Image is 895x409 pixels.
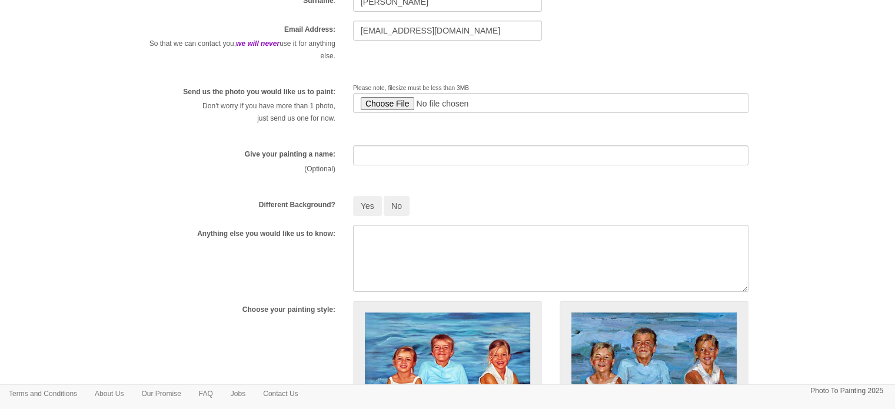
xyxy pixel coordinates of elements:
label: Choose your painting style: [242,305,335,315]
p: (Optional) [147,163,335,175]
p: So that we can contact you, use it for anything else. [147,38,335,62]
label: Give your painting a name: [245,149,335,159]
label: Email Address: [284,25,335,35]
label: Different Background? [259,200,335,210]
label: Send us the photo you would like us to paint: [183,87,335,97]
a: Jobs [222,385,254,403]
a: About Us [86,385,132,403]
a: Our Promise [132,385,189,403]
em: we will never [236,39,280,48]
button: Yes [353,196,382,216]
p: Photo To Painting 2025 [810,385,883,397]
a: FAQ [190,385,222,403]
span: Please note, filesize must be less than 3MB [353,85,469,91]
a: Contact Us [254,385,307,403]
label: Anything else you would like us to know: [197,229,335,239]
button: No [384,196,410,216]
p: Don't worry if you have more than 1 photo, just send us one for now. [147,100,335,125]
